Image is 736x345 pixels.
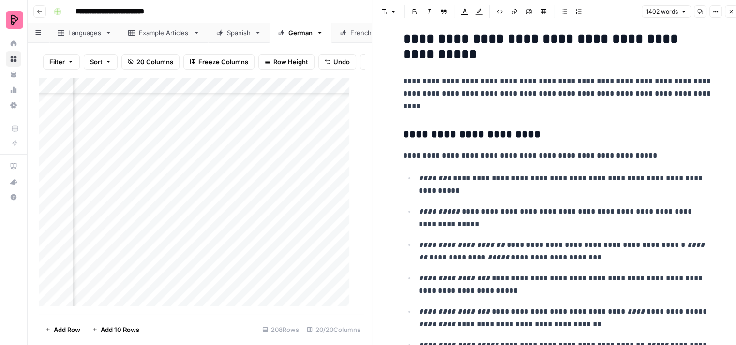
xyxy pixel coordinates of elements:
[121,54,180,70] button: 20 Columns
[303,322,364,337] div: 20/20 Columns
[6,158,21,174] a: AirOps Academy
[227,28,251,38] div: Spanish
[54,325,80,334] span: Add Row
[86,322,145,337] button: Add 10 Rows
[39,322,86,337] button: Add Row
[646,7,678,16] span: 1402 words
[333,57,350,67] span: Undo
[101,325,139,334] span: Add 10 Rows
[136,57,173,67] span: 20 Columns
[642,5,691,18] button: 1402 words
[273,57,308,67] span: Row Height
[331,23,391,43] a: French
[318,54,356,70] button: Undo
[350,28,372,38] div: French
[6,11,23,29] img: Preply Logo
[6,51,21,67] a: Browse
[84,54,118,70] button: Sort
[90,57,103,67] span: Sort
[288,28,313,38] div: German
[198,57,248,67] span: Freeze Columns
[6,174,21,189] div: What's new?
[6,82,21,98] a: Usage
[258,322,303,337] div: 208 Rows
[6,189,21,205] button: Help + Support
[183,54,255,70] button: Freeze Columns
[120,23,208,43] a: Example Articles
[258,54,315,70] button: Row Height
[49,23,120,43] a: Languages
[6,8,21,32] button: Workspace: Preply
[6,174,21,189] button: What's new?
[270,23,331,43] a: German
[49,57,65,67] span: Filter
[208,23,270,43] a: Spanish
[6,98,21,113] a: Settings
[6,67,21,82] a: Your Data
[139,28,189,38] div: Example Articles
[6,36,21,51] a: Home
[68,28,101,38] div: Languages
[43,54,80,70] button: Filter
